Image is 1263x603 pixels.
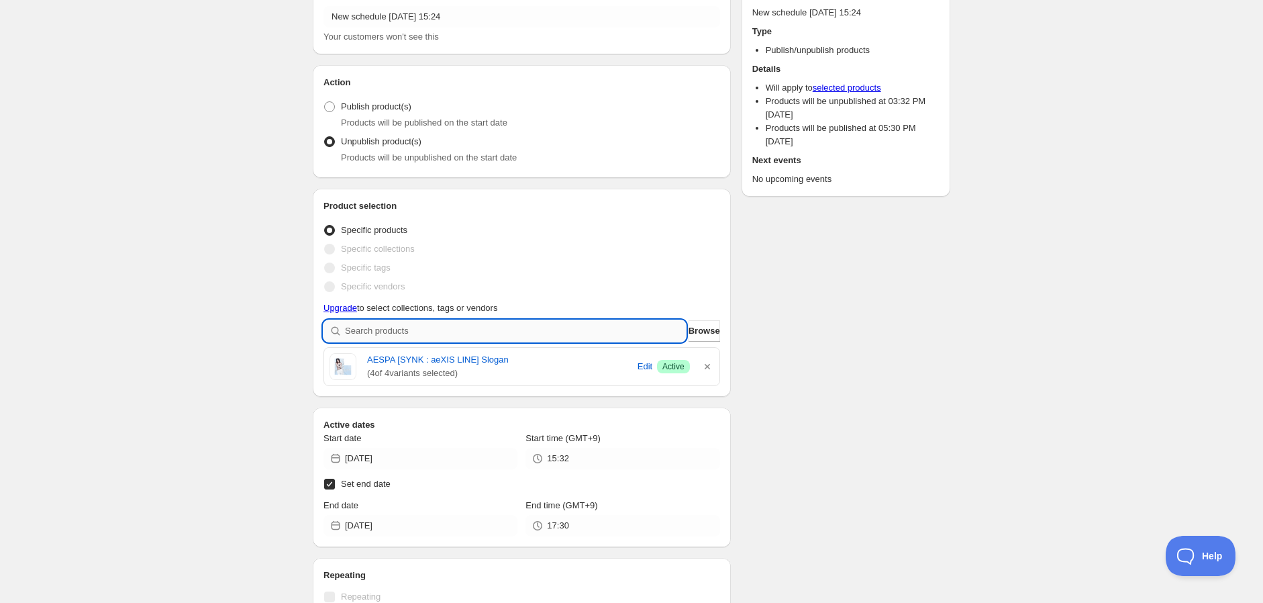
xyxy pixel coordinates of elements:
[689,324,720,338] span: Browse
[367,367,633,380] span: ( 4 of 4 variants selected)
[367,353,633,367] a: AESPA [SYNK : aeXIS LINE] Slogan
[752,6,940,19] p: New schedule [DATE] 15:24
[323,303,357,313] a: Upgrade
[766,44,940,57] li: Publish/unpublish products
[323,500,358,510] span: End date
[323,569,720,582] h2: Repeating
[341,263,391,273] span: Specific tags
[323,199,720,213] h2: Product selection
[341,479,391,489] span: Set end date
[766,122,940,148] li: Products will be published at 05:30 PM [DATE]
[752,173,940,186] p: No upcoming events
[323,433,361,443] span: Start date
[341,244,415,254] span: Specific collections
[323,301,720,315] p: to select collections, tags or vendors
[525,433,601,443] span: Start time (GMT+9)
[323,76,720,89] h2: Action
[752,154,940,167] h2: Next events
[323,32,439,42] span: Your customers won't see this
[341,136,421,146] span: Unpublish product(s)
[341,281,405,291] span: Specific vendors
[525,500,597,510] span: End time (GMT+9)
[638,360,652,373] span: Edit
[1166,536,1236,576] iframe: Toggle Customer Support
[323,418,720,432] h2: Active dates
[766,81,940,95] li: Will apply to
[689,320,720,342] button: Browse
[341,152,517,163] span: Products will be unpublished on the start date
[341,118,507,128] span: Products will be published on the start date
[636,356,654,377] button: Edit
[345,320,686,342] input: Search products
[341,225,407,235] span: Specific products
[752,25,940,38] h2: Type
[752,62,940,76] h2: Details
[766,95,940,122] li: Products will be unpublished at 03:32 PM [DATE]
[662,361,685,372] span: Active
[341,101,411,111] span: Publish product(s)
[341,592,381,602] span: Repeating
[813,83,881,93] a: selected products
